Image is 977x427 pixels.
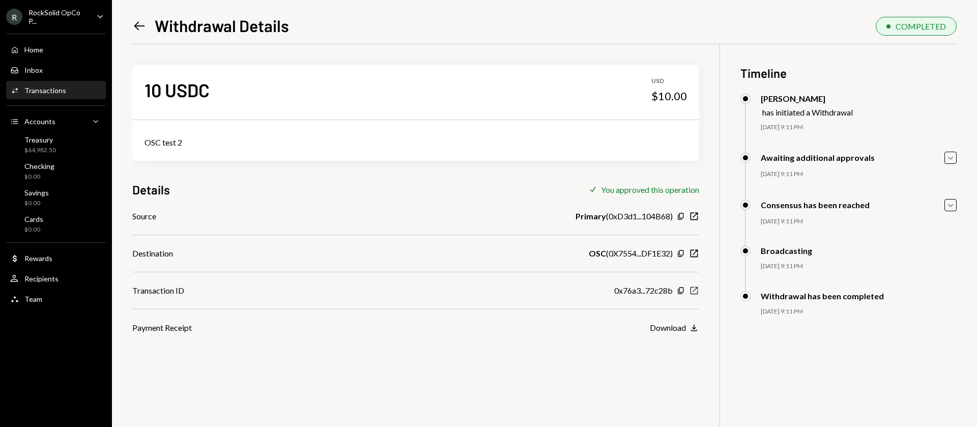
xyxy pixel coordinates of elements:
div: Awaiting additional approvals [761,153,875,162]
div: Rewards [24,254,52,263]
h3: Timeline [740,65,957,81]
div: [DATE] 9:11 PM [761,262,957,271]
div: Payment Receipt [132,322,192,334]
div: Team [24,295,42,303]
a: Inbox [6,61,106,79]
a: Team [6,290,106,308]
h1: Withdrawal Details [155,15,289,36]
div: Cards [24,215,43,223]
a: Checking$0.00 [6,159,106,183]
div: OSC test 2 [145,136,687,149]
div: Home [24,45,43,54]
div: 0x76a3...72c28b [614,284,673,297]
a: Accounts [6,112,106,130]
a: Cards$0.00 [6,212,106,236]
div: Source [132,210,156,222]
div: COMPLETED [896,21,946,31]
div: RockSolid OpCo P... [28,8,89,25]
b: Primary [576,210,606,222]
div: ( 0X7554...DF1E32 ) [589,247,673,260]
a: Transactions [6,81,106,99]
a: Rewards [6,249,106,267]
div: [DATE] 9:11 PM [761,217,957,226]
div: Checking [24,162,54,170]
div: [DATE] 9:11 PM [761,307,957,316]
a: Recipients [6,269,106,288]
div: Recipients [24,274,59,283]
div: Consensus has been reached [761,200,870,210]
div: Withdrawal has been completed [761,291,884,301]
div: You approved this operation [601,185,699,194]
div: $10.00 [651,89,687,103]
div: Transaction ID [132,284,184,297]
div: ( 0xD3d1...104B68 ) [576,210,673,222]
div: 10 USDC [145,78,210,101]
div: Broadcasting [761,246,812,255]
div: Download [650,323,686,332]
div: has initiated a Withdrawal [762,107,853,117]
a: Treasury$64,982.50 [6,132,106,157]
div: [DATE] 9:11 PM [761,123,957,132]
div: [PERSON_NAME] [761,94,853,103]
a: Home [6,40,106,59]
div: Inbox [24,66,43,74]
div: $0.00 [24,173,54,181]
div: [DATE] 9:11 PM [761,170,957,179]
button: Download [650,323,699,334]
div: R [6,9,22,25]
div: $0.00 [24,225,43,234]
div: Transactions [24,86,66,95]
div: USD [651,77,687,86]
h3: Details [132,181,170,198]
div: $0.00 [24,199,49,208]
div: Treasury [24,135,56,144]
div: Savings [24,188,49,197]
b: OSC [589,247,606,260]
div: $64,982.50 [24,146,56,155]
a: Savings$0.00 [6,185,106,210]
div: Destination [132,247,173,260]
div: Accounts [24,117,55,126]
